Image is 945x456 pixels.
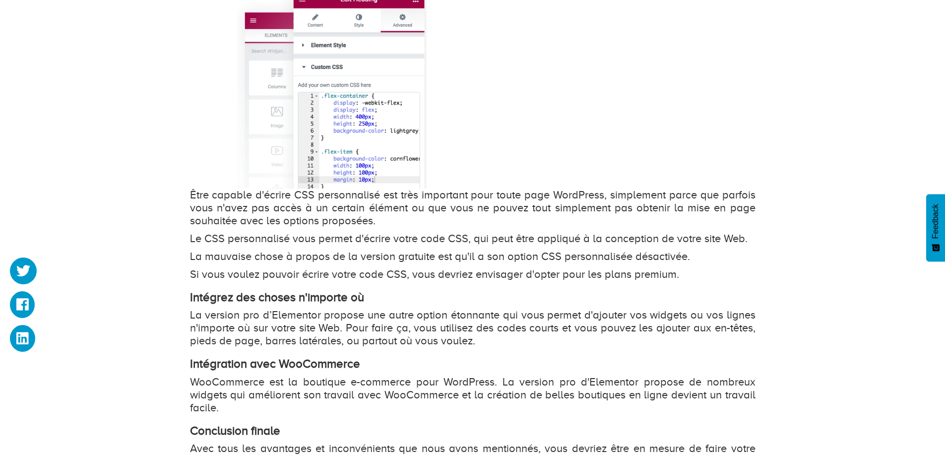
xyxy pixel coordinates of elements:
p: La version pro d’Elementor propose une autre option étonnante qui vous permet d'ajouter vos widge... [190,309,756,347]
p: Être capable d'écrire CSS personnalisé est très important pour toute page WordPress, simplement p... [190,189,756,227]
p: Si vous voulez pouvoir écrire votre code CSS, vous devriez envisager d'opter pour les plans premium. [190,268,756,281]
span: Feedback [931,204,940,239]
p: WooCommerce est la boutique e-commerce pour WordPress. La version pro d'Elementor propose de nomb... [190,376,756,414]
p: Le CSS personnalisé vous permet d'écrire votre code CSS, qui peut être appliqué à la conception d... [190,232,756,245]
strong: Intégration avec WooCommerce [190,357,360,370]
p: La mauvaise chose à propos de la version gratuite est qu'il a son option CSS personnalisée désact... [190,250,756,263]
strong: Intégrez des choses n'importe où [190,291,364,304]
strong: Conclusion finale [190,424,280,437]
button: Feedback - Afficher l’enquête [926,194,945,261]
